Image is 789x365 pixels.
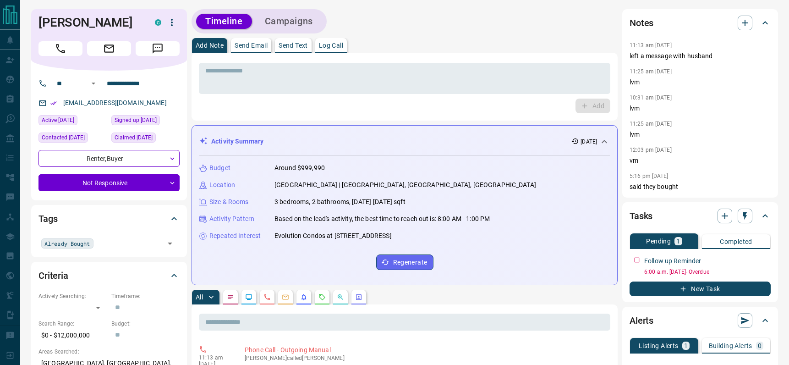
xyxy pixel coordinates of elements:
[50,100,57,106] svg: Email Verified
[63,99,167,106] a: [EMAIL_ADDRESS][DOMAIN_NAME]
[630,173,668,179] p: 5:16 pm [DATE]
[38,41,82,56] span: Call
[38,320,107,328] p: Search Range:
[164,237,176,250] button: Open
[644,268,771,276] p: 6:00 a.m. [DATE] - Overdue
[676,238,680,244] p: 1
[111,115,180,128] div: Wed Dec 14 2022
[630,282,771,296] button: New Task
[630,313,653,328] h2: Alerts
[111,320,180,328] p: Budget:
[646,238,671,244] p: Pending
[38,348,180,356] p: Areas Searched:
[630,42,672,49] p: 11:13 am [DATE]
[196,42,224,49] p: Add Note
[274,214,490,224] p: Based on the lead's activity, the best time to reach out is: 8:00 AM - 1:00 PM
[209,214,254,224] p: Activity Pattern
[630,130,771,139] p: lvm
[209,163,230,173] p: Budget
[199,133,610,150] div: Activity Summary[DATE]
[211,137,263,146] p: Activity Summary
[115,133,153,142] span: Claimed [DATE]
[42,133,85,142] span: Contacted [DATE]
[684,343,688,349] p: 1
[38,328,107,343] p: $0 - $12,000,000
[274,197,405,207] p: 3 bedrooms, 2 bathrooms, [DATE]-[DATE] sqft
[581,138,597,146] p: [DATE]
[245,345,607,355] p: Phone Call - Outgoing Manual
[38,265,180,287] div: Criteria
[111,133,180,145] div: Tue Nov 21 2023
[38,174,180,191] div: Not Responsive
[38,211,57,226] h2: Tags
[630,205,771,227] div: Tasks
[38,268,68,283] h2: Criteria
[300,293,307,301] svg: Listing Alerts
[274,231,392,241] p: Evolution Condos at [STREET_ADDRESS]
[245,355,607,361] p: [PERSON_NAME] called [PERSON_NAME]
[758,343,762,349] p: 0
[38,150,180,167] div: Renter , Buyer
[111,292,180,300] p: Timeframe:
[263,293,271,301] svg: Calls
[38,15,141,30] h1: [PERSON_NAME]
[376,254,433,270] button: Regenerate
[282,293,289,301] svg: Emails
[38,208,180,230] div: Tags
[630,51,771,61] p: left a message with husband
[639,343,679,349] p: Listing Alerts
[319,42,343,49] p: Log Call
[630,147,672,153] p: 12:03 pm [DATE]
[630,182,771,192] p: said they bought
[209,180,235,190] p: Location
[256,14,322,29] button: Campaigns
[196,294,203,300] p: All
[235,42,268,49] p: Send Email
[115,116,157,125] span: Signed up [DATE]
[209,231,261,241] p: Repeated Interest
[38,115,107,128] div: Sat Aug 09 2025
[274,163,325,173] p: Around $999,990
[196,14,252,29] button: Timeline
[199,354,231,361] p: 11:13 am
[644,256,701,266] p: Follow up Reminder
[245,293,252,301] svg: Lead Browsing Activity
[87,41,131,56] span: Email
[337,293,344,301] svg: Opportunities
[630,94,672,101] p: 10:31 am [DATE]
[630,121,672,127] p: 11:25 am [DATE]
[136,41,180,56] span: Message
[155,19,161,26] div: condos.ca
[38,133,107,145] div: Mon Aug 11 2025
[709,343,752,349] p: Building Alerts
[38,292,107,300] p: Actively Searching:
[88,78,99,89] button: Open
[227,293,234,301] svg: Notes
[720,238,752,245] p: Completed
[630,68,672,75] p: 11:25 am [DATE]
[630,12,771,34] div: Notes
[44,239,90,248] span: Already Bought
[209,197,249,207] p: Size & Rooms
[630,156,771,166] p: vm
[318,293,326,301] svg: Requests
[279,42,308,49] p: Send Text
[42,116,74,125] span: Active [DATE]
[630,209,652,223] h2: Tasks
[630,310,771,332] div: Alerts
[355,293,362,301] svg: Agent Actions
[630,16,653,30] h2: Notes
[630,104,771,113] p: lvm
[630,77,771,87] p: lvm
[274,180,536,190] p: [GEOGRAPHIC_DATA] | [GEOGRAPHIC_DATA], [GEOGRAPHIC_DATA], [GEOGRAPHIC_DATA]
